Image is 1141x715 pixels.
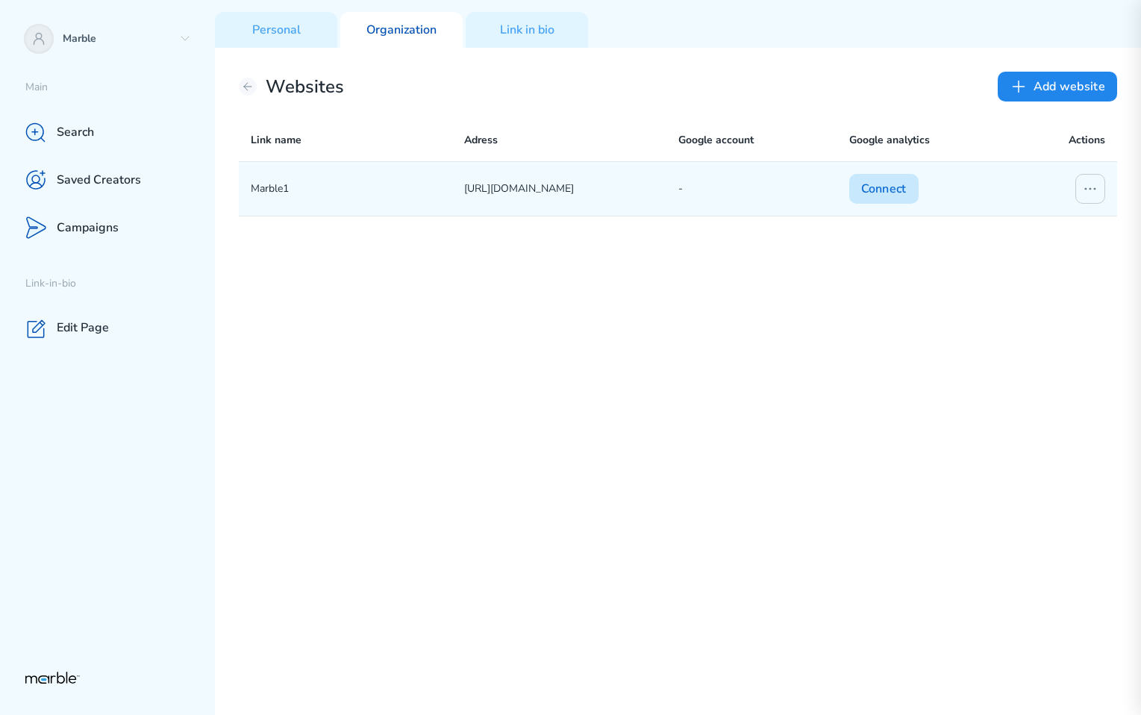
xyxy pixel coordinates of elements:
[678,180,849,198] p: -
[1069,131,1105,149] p: Actions
[366,22,437,38] p: Organization
[464,131,678,149] p: Adress
[251,131,464,149] p: Link name
[678,131,849,149] p: Google account
[998,72,1117,102] button: Add website
[57,125,94,140] p: Search
[57,220,119,236] p: Campaigns
[25,81,215,95] p: Main
[25,277,215,291] p: Link-in-bio
[251,180,464,198] p: Marble1
[57,320,109,336] p: Edit Page
[266,76,344,98] h2: Websites
[252,22,301,38] p: Personal
[500,22,554,38] p: Link in bio
[57,172,141,188] p: Saved Creators
[63,32,173,46] p: Marble
[849,174,919,204] button: Connect
[464,180,678,198] p: [URL][DOMAIN_NAME]
[849,131,1020,149] p: Google analytics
